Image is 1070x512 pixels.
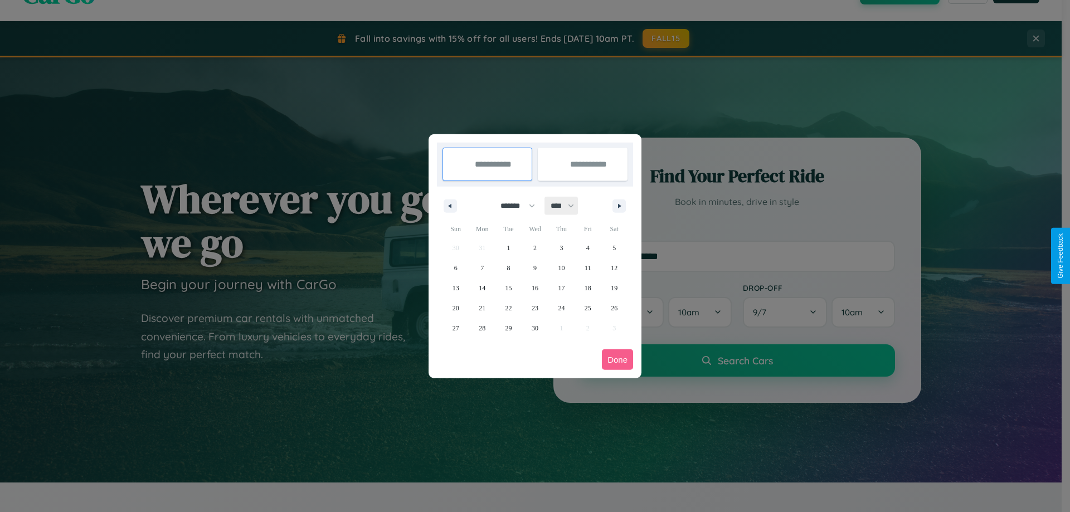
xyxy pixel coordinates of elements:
span: 9 [533,258,537,278]
span: Thu [548,220,575,238]
button: 24 [548,298,575,318]
button: 21 [469,298,495,318]
span: 14 [479,278,485,298]
span: Tue [495,220,522,238]
span: 28 [479,318,485,338]
span: 24 [558,298,565,318]
button: 18 [575,278,601,298]
span: 22 [505,298,512,318]
button: 3 [548,238,575,258]
button: 9 [522,258,548,278]
button: 14 [469,278,495,298]
span: 11 [585,258,591,278]
span: Wed [522,220,548,238]
button: 7 [469,258,495,278]
button: 16 [522,278,548,298]
button: 19 [601,278,628,298]
span: 18 [585,278,591,298]
button: 28 [469,318,495,338]
span: 15 [505,278,512,298]
span: 16 [532,278,538,298]
span: Sun [442,220,469,238]
span: 25 [585,298,591,318]
button: 4 [575,238,601,258]
button: Done [602,349,633,370]
span: 10 [558,258,565,278]
button: 5 [601,238,628,258]
div: Give Feedback [1057,233,1064,279]
span: 30 [532,318,538,338]
button: 29 [495,318,522,338]
span: 1 [507,238,510,258]
span: 13 [453,278,459,298]
span: 21 [479,298,485,318]
span: 23 [532,298,538,318]
span: 3 [560,238,563,258]
span: 4 [586,238,590,258]
button: 17 [548,278,575,298]
button: 6 [442,258,469,278]
button: 10 [548,258,575,278]
button: 30 [522,318,548,338]
span: 17 [558,278,565,298]
span: 8 [507,258,510,278]
span: Fri [575,220,601,238]
span: 20 [453,298,459,318]
button: 1 [495,238,522,258]
span: Mon [469,220,495,238]
button: 26 [601,298,628,318]
button: 12 [601,258,628,278]
span: 6 [454,258,458,278]
button: 25 [575,298,601,318]
button: 20 [442,298,469,318]
button: 13 [442,278,469,298]
span: 12 [611,258,617,278]
span: Sat [601,220,628,238]
span: 7 [480,258,484,278]
span: 27 [453,318,459,338]
button: 22 [495,298,522,318]
button: 2 [522,238,548,258]
button: 27 [442,318,469,338]
span: 29 [505,318,512,338]
button: 23 [522,298,548,318]
span: 2 [533,238,537,258]
span: 5 [612,238,616,258]
button: 15 [495,278,522,298]
button: 8 [495,258,522,278]
span: 19 [611,278,617,298]
button: 11 [575,258,601,278]
span: 26 [611,298,617,318]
